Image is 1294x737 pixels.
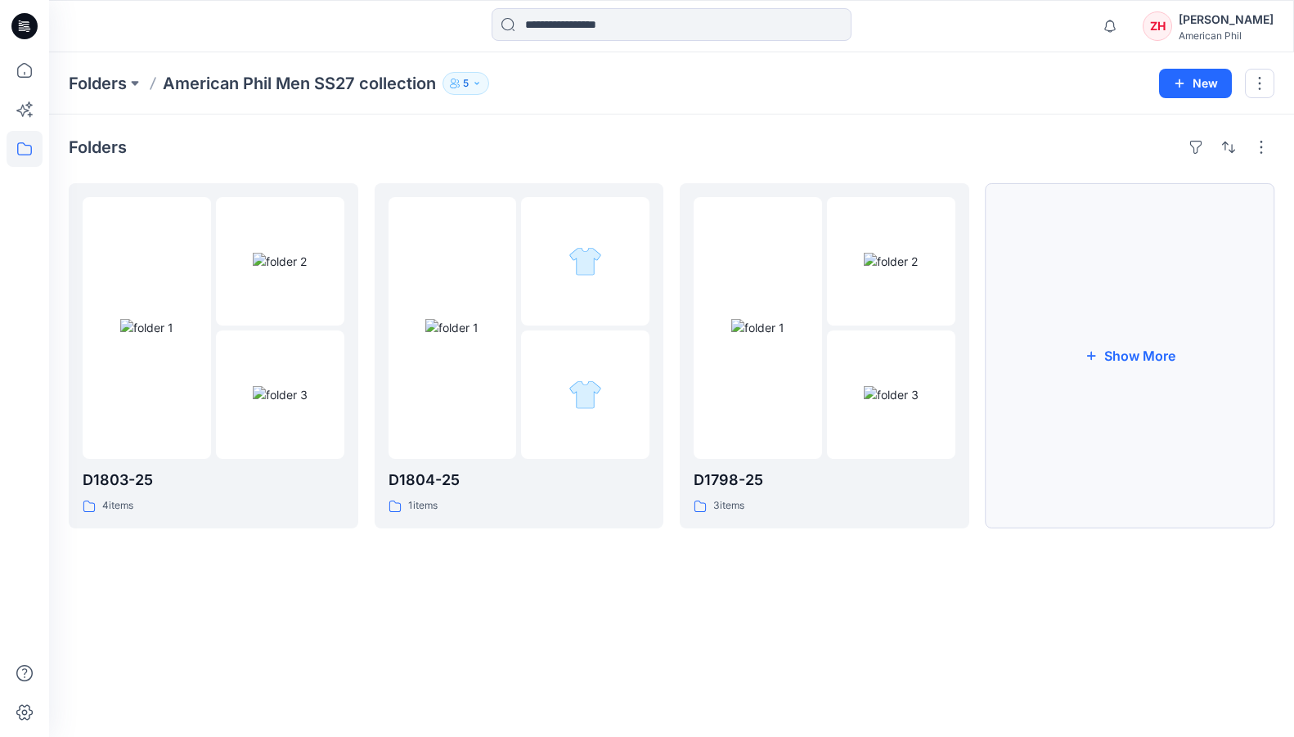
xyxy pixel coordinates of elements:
[69,137,127,157] h4: Folders
[1159,69,1232,98] button: New
[253,253,307,270] img: folder 2
[1143,11,1172,41] div: ZH
[102,497,133,515] p: 4 items
[1179,29,1274,42] div: American Phil
[864,386,919,403] img: folder 3
[694,469,955,492] p: D1798-25
[568,245,602,278] img: folder 2
[83,469,344,492] p: D1803-25
[69,183,358,528] a: folder 1folder 2folder 3D1803-254items
[163,72,436,95] p: American Phil Men SS27 collection
[713,497,744,515] p: 3 items
[864,253,918,270] img: folder 2
[731,319,784,336] img: folder 1
[463,74,469,92] p: 5
[120,319,173,336] img: folder 1
[69,72,127,95] a: Folders
[1179,10,1274,29] div: [PERSON_NAME]
[443,72,489,95] button: 5
[425,319,479,336] img: folder 1
[375,183,664,528] a: folder 1folder 2folder 3D1804-251items
[253,386,308,403] img: folder 3
[408,497,438,515] p: 1 items
[568,378,602,411] img: folder 3
[389,469,650,492] p: D1804-25
[680,183,969,528] a: folder 1folder 2folder 3D1798-253items
[986,183,1275,528] button: Show More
